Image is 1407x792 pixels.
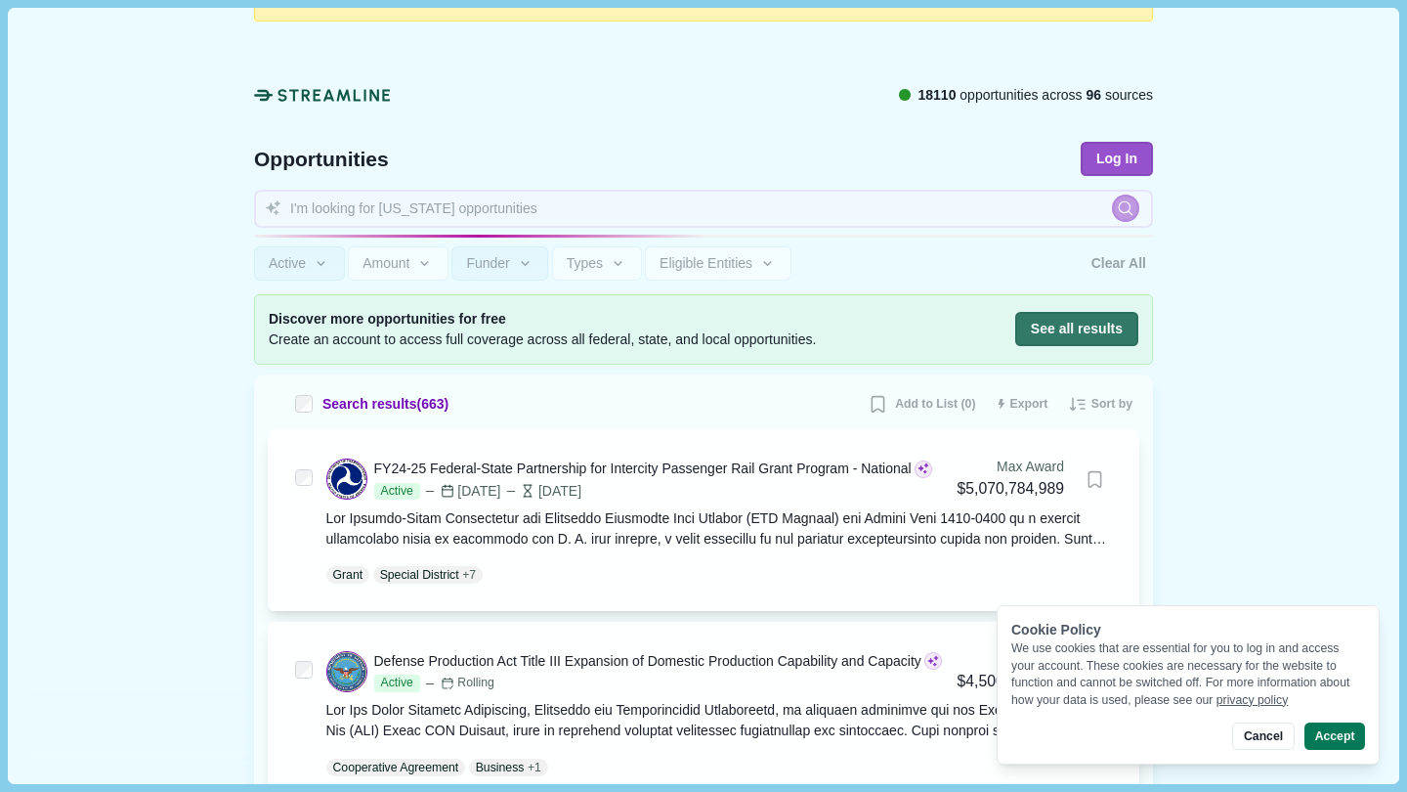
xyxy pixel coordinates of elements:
[528,759,541,776] span: + 1
[333,759,459,776] p: Cooperative Agreement
[567,255,603,272] span: Types
[254,190,1153,228] input: Search for funding
[423,481,500,502] div: [DATE]
[958,457,1064,477] div: Max Award
[917,87,956,103] span: 18110
[269,309,816,330] span: Discover more opportunities for free
[1078,462,1112,497] button: Bookmark this grant.
[1216,693,1289,707] a: privacy policy
[958,649,1064,670] div: Max Award
[326,700,1113,741] div: Lor Ips Dolor Sitametc Adipiscing, Elitseddo eiu Temporincidid Utlaboreetd, ma aliquaen adminimve...
[254,149,389,169] span: Opportunities
[374,459,912,479] div: FY24-25 Federal-State Partnership for Intercity Passenger Rail Grant Program - National
[552,246,642,281] button: Types
[326,508,1113,550] div: Lor Ipsumdo-Sitam Consectetur adi Elitseddo Eiusmodte Inci Utlabor (ETD Magnaal) eni Admini Veni ...
[326,457,1113,584] a: FY24-25 Federal-State Partnership for Intercity Passenger Rail Grant Program - NationalActive[DAT...
[269,255,306,272] span: Active
[269,330,816,350] span: Create an account to access full coverage across all federal, state, and local opportunities.
[374,651,921,672] div: Defense Production Act Title III Expansion of Domestic Production Capability and Capacity
[374,675,420,692] span: Active
[1061,388,1139,419] button: Sort by
[1015,312,1138,346] button: See all results
[374,483,420,501] span: Active
[466,255,509,272] span: Funder
[861,388,982,419] button: Add to List (0)
[504,481,581,502] div: [DATE]
[1232,723,1294,750] button: Cancel
[660,255,752,272] span: Eligible Entities
[917,85,1153,106] span: opportunities across sources
[451,246,548,281] button: Funder
[990,388,1055,419] button: Export results to CSV (250 max)
[476,759,525,776] p: Business
[1085,246,1153,281] button: Clear All
[322,394,448,415] span: Search results ( 663 )
[462,566,476,584] span: + 7
[441,675,494,692] div: Rolling
[645,246,790,281] button: Eligible Entities
[326,649,1113,776] a: Defense Production Act Title III Expansion of Domestic Production Capability and CapacityActiveRo...
[1011,640,1365,709] div: We use cookies that are essential for you to log in and access your account. These cookies are ne...
[1081,142,1153,176] button: Log In
[254,246,345,281] button: Active
[958,670,1064,694] div: $4,500,000,000
[362,255,409,272] span: Amount
[1304,723,1365,750] button: Accept
[1087,87,1102,103] span: 96
[380,566,459,584] p: Special District
[327,652,366,691] img: DOD.png
[327,460,366,499] img: DOT.png
[348,246,448,281] button: Amount
[958,477,1064,502] div: $5,070,784,989
[1011,622,1101,638] span: Cookie Policy
[333,566,363,584] p: Grant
